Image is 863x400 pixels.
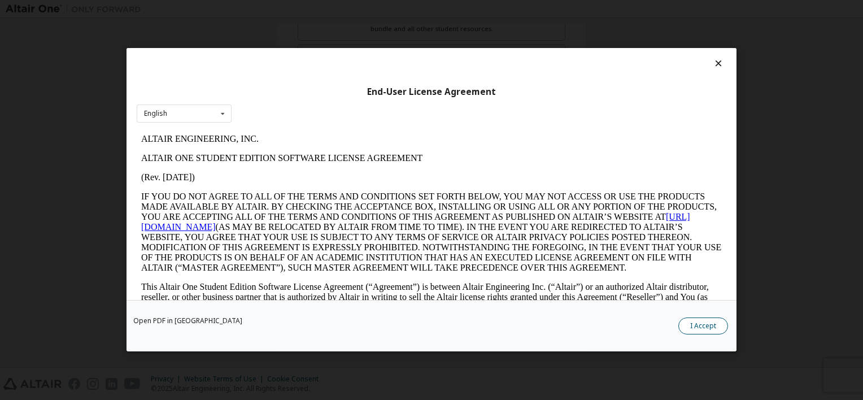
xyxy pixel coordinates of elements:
[5,153,585,193] p: This Altair One Student Edition Software License Agreement (“Agreement”) is between Altair Engine...
[133,318,242,325] a: Open PDF in [GEOGRAPHIC_DATA]
[5,43,585,53] p: (Rev. [DATE])
[678,318,728,335] button: I Accept
[5,82,553,102] a: [URL][DOMAIN_NAME]
[144,110,167,117] div: English
[5,24,585,34] p: ALTAIR ONE STUDENT EDITION SOFTWARE LICENSE AGREEMENT
[5,5,585,15] p: ALTAIR ENGINEERING, INC.
[5,62,585,144] p: IF YOU DO NOT AGREE TO ALL OF THE TERMS AND CONDITIONS SET FORTH BELOW, YOU MAY NOT ACCESS OR USE...
[137,86,726,98] div: End-User License Agreement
